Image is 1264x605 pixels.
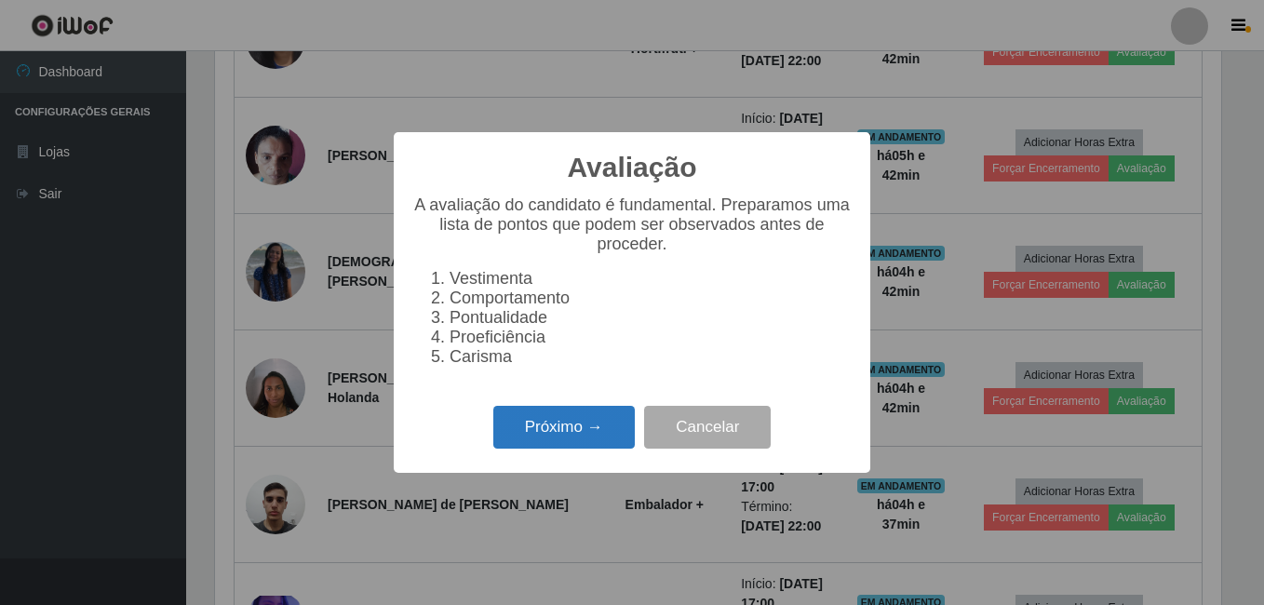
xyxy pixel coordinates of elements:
h2: Avaliação [568,151,697,184]
p: A avaliação do candidato é fundamental. Preparamos uma lista de pontos que podem ser observados a... [412,195,852,254]
li: Carisma [450,347,852,367]
button: Cancelar [644,406,771,450]
button: Próximo → [493,406,635,450]
li: Vestimenta [450,269,852,289]
li: Pontualidade [450,308,852,328]
li: Proeficiência [450,328,852,347]
li: Comportamento [450,289,852,308]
